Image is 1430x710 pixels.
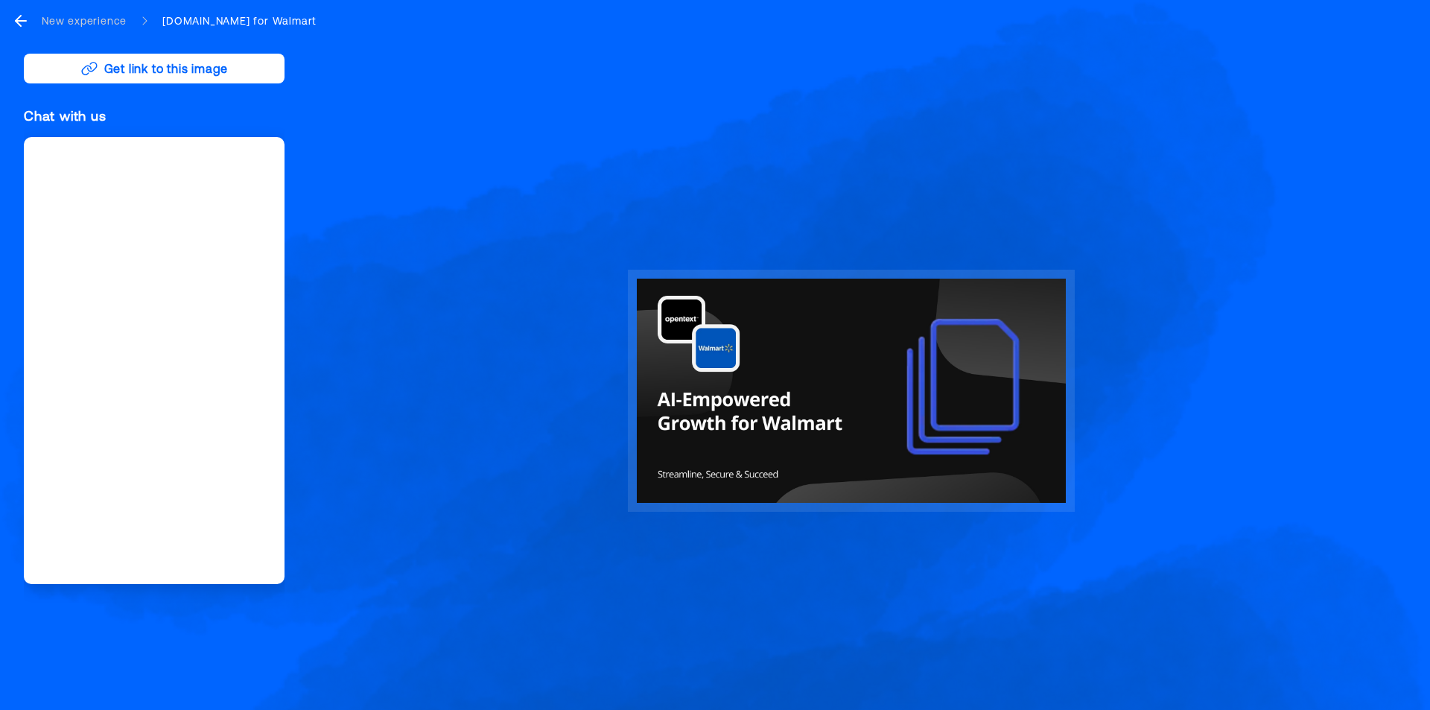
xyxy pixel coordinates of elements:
[24,54,285,83] button: Get link to this image
[24,107,285,125] div: Chat with us
[42,13,127,28] div: New experience
[24,137,285,584] iframe: Calendly Scheduling Page
[12,12,30,30] svg: go back
[162,13,317,28] div: [DOMAIN_NAME] for Walmart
